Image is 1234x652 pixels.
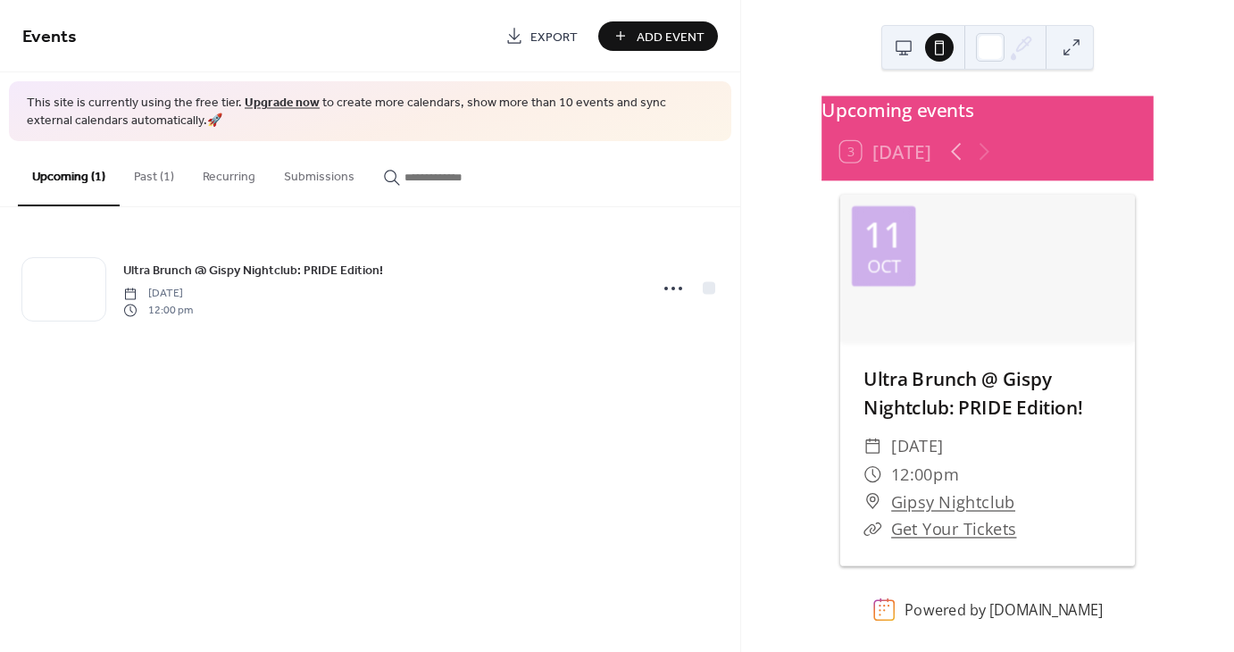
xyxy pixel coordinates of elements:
[270,141,369,205] button: Submissions
[863,366,1083,420] a: Ultra Brunch @ Gispy Nightclub: PRIDE Edition!
[863,515,882,543] div: ​
[891,518,1016,540] a: Get Your Tickets
[598,21,718,51] button: Add Event
[864,218,904,253] div: 11
[905,600,1103,620] div: Powered by
[120,141,188,205] button: Past (1)
[123,262,383,280] span: Ultra Brunch @ Gispy Nightclub: PRIDE Edition!
[22,20,77,54] span: Events
[821,96,1154,123] div: Upcoming events
[492,21,591,51] a: Export
[123,302,193,318] span: 12:00 pm
[863,432,882,460] div: ​
[863,460,882,488] div: ​
[989,600,1103,620] a: [DOMAIN_NAME]
[123,260,383,280] a: Ultra Brunch @ Gispy Nightclub: PRIDE Edition!
[891,460,958,488] span: 12:00pm
[863,488,882,515] div: ​
[867,257,901,275] div: Oct
[188,141,270,205] button: Recurring
[891,432,944,460] span: [DATE]
[530,28,578,46] span: Export
[27,95,713,130] span: This site is currently using the free tier. to create more calendars, show more than 10 events an...
[637,28,705,46] span: Add Event
[123,286,193,302] span: [DATE]
[245,91,320,115] a: Upgrade now
[18,141,120,206] button: Upcoming (1)
[891,488,1015,515] a: Gipsy Nightclub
